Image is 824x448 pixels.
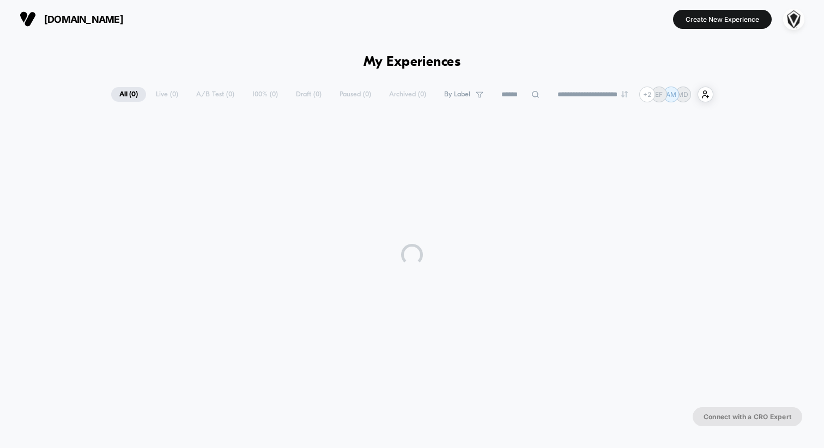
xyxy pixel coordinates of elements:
[639,87,655,102] div: + 2
[783,9,804,30] img: ppic
[677,90,688,99] p: MD
[693,407,802,426] button: Connect with a CRO Expert
[666,90,676,99] p: AM
[20,11,36,27] img: Visually logo
[444,90,470,99] span: By Label
[655,90,663,99] p: EF
[111,87,146,102] span: All ( 0 )
[621,91,628,97] img: end
[363,54,461,70] h1: My Experiences
[780,8,808,30] button: ppic
[44,14,123,25] span: [DOMAIN_NAME]
[673,10,772,29] button: Create New Experience
[16,10,126,28] button: [DOMAIN_NAME]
